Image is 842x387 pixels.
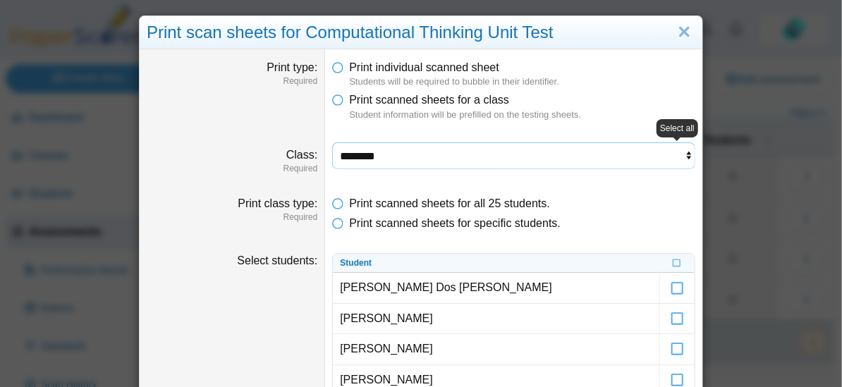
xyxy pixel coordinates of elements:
[349,94,509,106] span: Print scanned sheets for a class
[140,16,702,49] div: Print scan sheets for Computational Thinking Unit Test
[147,163,317,175] dfn: Required
[349,217,561,229] span: Print scanned sheets for specific students.
[147,75,317,87] dfn: Required
[349,61,499,73] span: Print individual scanned sheet
[333,334,659,364] td: [PERSON_NAME]
[267,61,317,73] label: Print type
[333,273,659,303] td: [PERSON_NAME] Dos [PERSON_NAME]
[333,254,659,274] th: Student
[349,109,695,121] dfn: Student information will be prefilled on the testing sheets.
[237,254,317,266] label: Select students
[286,149,317,161] label: Class
[238,197,317,209] label: Print class type
[333,304,659,334] td: [PERSON_NAME]
[673,20,695,44] a: Close
[349,197,550,209] span: Print scanned sheets for all 25 students.
[349,75,695,88] dfn: Students will be required to bubble in their identifier.
[657,119,698,138] div: Select all
[147,211,317,223] dfn: Required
